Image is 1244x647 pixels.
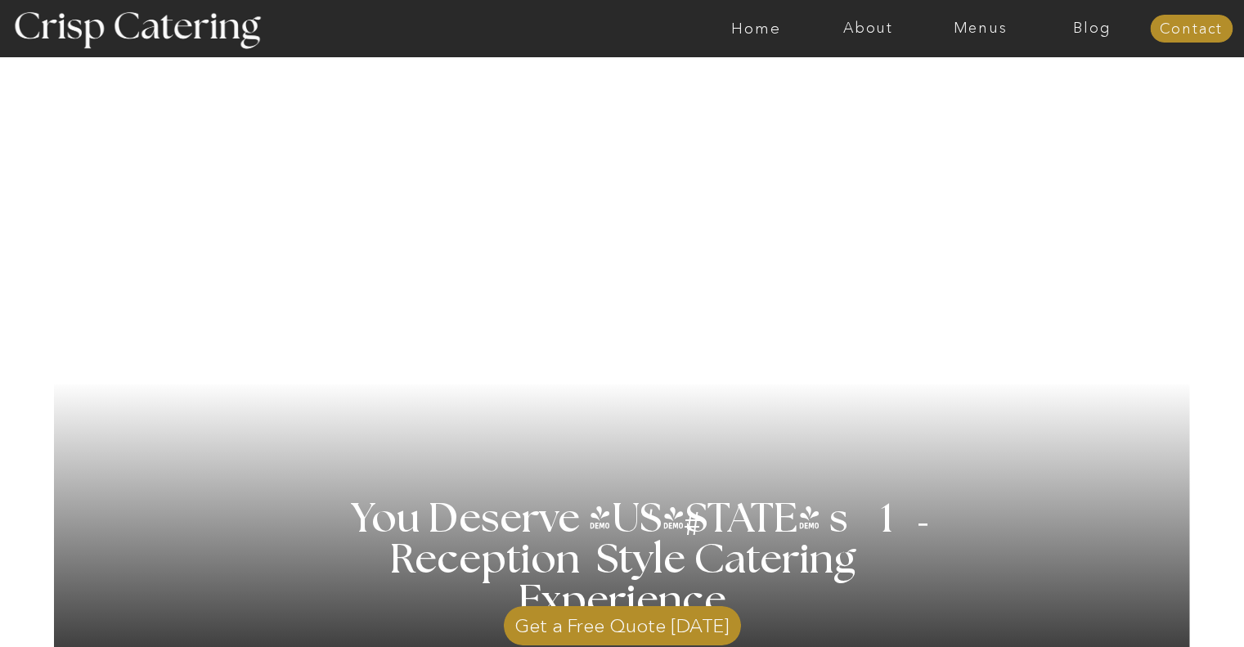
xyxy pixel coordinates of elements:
h3: ' [886,480,933,573]
a: Home [700,20,812,37]
h3: ' [618,500,685,541]
iframe: podium webchat widget bubble [1080,565,1244,647]
h1: You Deserve [US_STATE] s 1 Reception Style Catering Experience [294,499,951,622]
a: About [812,20,924,37]
a: Get a Free Quote [DATE] [504,598,741,645]
a: Contact [1150,21,1233,38]
a: Blog [1036,20,1148,37]
h3: # [648,508,741,555]
a: Menus [924,20,1036,37]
